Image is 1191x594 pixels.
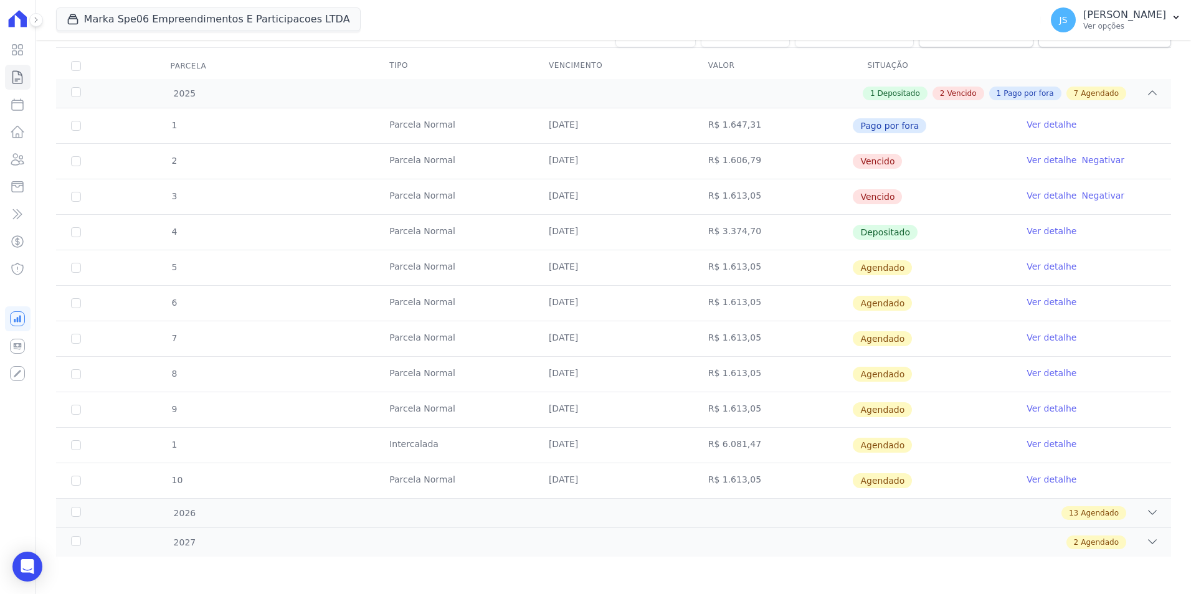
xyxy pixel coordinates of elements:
[693,108,853,143] td: R$ 1.647,31
[71,440,81,450] input: default
[1074,88,1079,99] span: 7
[853,402,912,417] span: Agendado
[940,88,945,99] span: 2
[156,54,222,78] div: Parcela
[374,215,534,250] td: Parcela Normal
[1081,507,1119,519] span: Agendado
[693,357,853,392] td: R$ 1.613,05
[374,463,534,498] td: Parcela Normal
[1027,331,1076,344] a: Ver detalhe
[693,392,853,427] td: R$ 1.613,05
[171,156,178,166] span: 2
[853,189,902,204] span: Vencido
[853,154,902,169] span: Vencido
[71,263,81,273] input: default
[171,369,178,379] span: 8
[693,428,853,463] td: R$ 6.081,47
[534,321,693,356] td: [DATE]
[853,473,912,488] span: Agendado
[853,260,912,275] span: Agendado
[1083,21,1166,31] p: Ver opções
[534,286,693,321] td: [DATE]
[71,405,81,415] input: default
[171,120,178,130] span: 1
[171,298,178,308] span: 6
[71,476,81,486] input: default
[534,108,693,143] td: [DATE]
[1004,88,1053,99] span: Pago por fora
[71,298,81,308] input: default
[853,367,912,382] span: Agendado
[173,87,196,100] span: 2025
[171,440,178,450] span: 1
[1041,2,1191,37] button: JS [PERSON_NAME] Ver opções
[534,392,693,427] td: [DATE]
[853,438,912,453] span: Agendado
[870,88,875,99] span: 1
[56,7,361,31] button: Marka Spe06 Empreendimentos E Participacoes LTDA
[171,475,183,485] span: 10
[534,53,693,79] th: Vencimento
[947,88,976,99] span: Vencido
[1060,16,1068,24] span: JS
[1027,154,1076,166] a: Ver detalhe
[534,357,693,392] td: [DATE]
[534,215,693,250] td: [DATE]
[1069,507,1078,519] span: 13
[852,53,1012,79] th: Situação
[1027,438,1076,450] a: Ver detalhe
[1027,473,1076,486] a: Ver detalhe
[693,144,853,179] td: R$ 1.606,79
[173,536,196,549] span: 2027
[534,463,693,498] td: [DATE]
[1081,537,1119,548] span: Agendado
[693,215,853,250] td: R$ 3.374,70
[171,227,178,237] span: 4
[1083,9,1166,21] p: [PERSON_NAME]
[374,144,534,179] td: Parcela Normal
[71,156,81,166] input: default
[853,118,926,133] span: Pago por fora
[1027,260,1076,273] a: Ver detalhe
[1074,537,1079,548] span: 2
[997,88,1002,99] span: 1
[693,179,853,214] td: R$ 1.613,05
[12,552,42,582] div: Open Intercom Messenger
[878,88,920,99] span: Depositado
[374,286,534,321] td: Parcela Normal
[374,392,534,427] td: Parcela Normal
[534,144,693,179] td: [DATE]
[534,428,693,463] td: [DATE]
[374,53,534,79] th: Tipo
[1081,191,1124,200] a: Negativar
[693,250,853,285] td: R$ 1.613,05
[693,53,853,79] th: Valor
[853,331,912,346] span: Agendado
[693,286,853,321] td: R$ 1.613,05
[1027,367,1076,379] a: Ver detalhe
[374,179,534,214] td: Parcela Normal
[173,507,196,520] span: 2026
[171,191,178,201] span: 3
[171,262,178,272] span: 5
[534,250,693,285] td: [DATE]
[71,369,81,379] input: default
[374,428,534,463] td: Intercalada
[693,321,853,356] td: R$ 1.613,05
[1027,402,1076,415] a: Ver detalhe
[853,296,912,311] span: Agendado
[534,179,693,214] td: [DATE]
[374,250,534,285] td: Parcela Normal
[1027,225,1076,237] a: Ver detalhe
[1027,189,1076,202] a: Ver detalhe
[1081,155,1124,165] a: Negativar
[171,404,178,414] span: 9
[171,333,178,343] span: 7
[374,357,534,392] td: Parcela Normal
[71,192,81,202] input: default
[71,121,81,131] input: Só é possível selecionar pagamentos em aberto
[853,225,918,240] span: Depositado
[1081,88,1119,99] span: Agendado
[71,334,81,344] input: default
[693,463,853,498] td: R$ 1.613,05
